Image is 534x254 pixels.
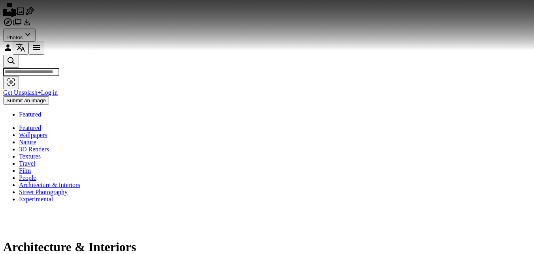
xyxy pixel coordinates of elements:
a: Architecture & Interiors [19,181,80,188]
button: Submit an image [3,96,49,105]
a: Get Unsplash+ [3,89,41,96]
a: Travel [19,160,35,167]
a: Featured [19,124,41,131]
a: Featured [19,111,41,118]
a: Collections [13,21,22,28]
button: Visual search [3,76,19,89]
a: Wallpapers [19,132,47,138]
a: Download History [22,21,32,28]
a: Nature [19,139,36,145]
a: 3D Renders [19,146,49,153]
button: Menu [28,42,44,55]
a: Home — Unsplash [3,10,16,17]
a: Film [19,167,31,174]
a: Explore [3,21,13,28]
a: Log in [41,89,58,96]
a: Illustrations [25,10,35,17]
form: Find visuals sitewide [3,55,531,89]
a: Street Photography [19,189,68,195]
a: Experimental [19,196,53,202]
a: People [19,174,36,181]
a: Photos [16,10,25,17]
button: Language [13,42,28,55]
button: Select asset type [3,29,36,42]
a: Log in / Sign up [3,47,13,53]
button: Search Unsplash [3,55,19,68]
a: Textures [19,153,41,160]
